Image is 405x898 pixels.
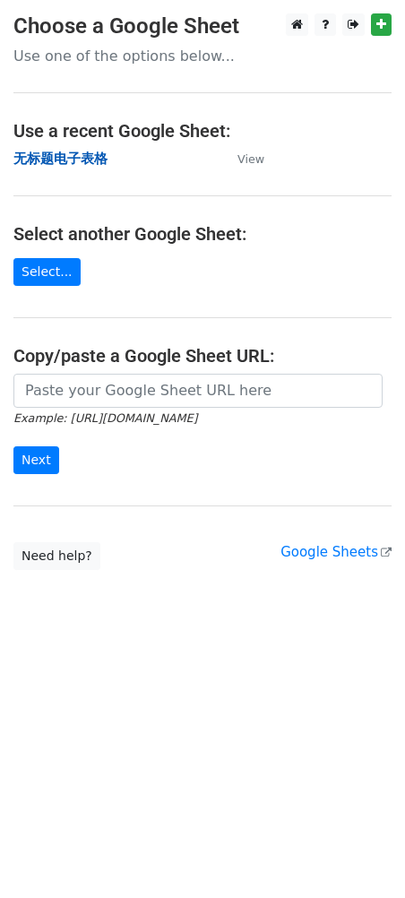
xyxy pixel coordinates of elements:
[220,151,264,167] a: View
[13,542,100,570] a: Need help?
[280,544,392,560] a: Google Sheets
[13,151,108,167] a: 无标题电子表格
[13,13,392,39] h3: Choose a Google Sheet
[13,345,392,367] h4: Copy/paste a Google Sheet URL:
[13,258,81,286] a: Select...
[237,152,264,166] small: View
[13,446,59,474] input: Next
[13,411,197,425] small: Example: [URL][DOMAIN_NAME]
[13,223,392,245] h4: Select another Google Sheet:
[315,812,405,898] iframe: Chat Widget
[13,120,392,142] h4: Use a recent Google Sheet:
[13,374,383,408] input: Paste your Google Sheet URL here
[13,47,392,65] p: Use one of the options below...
